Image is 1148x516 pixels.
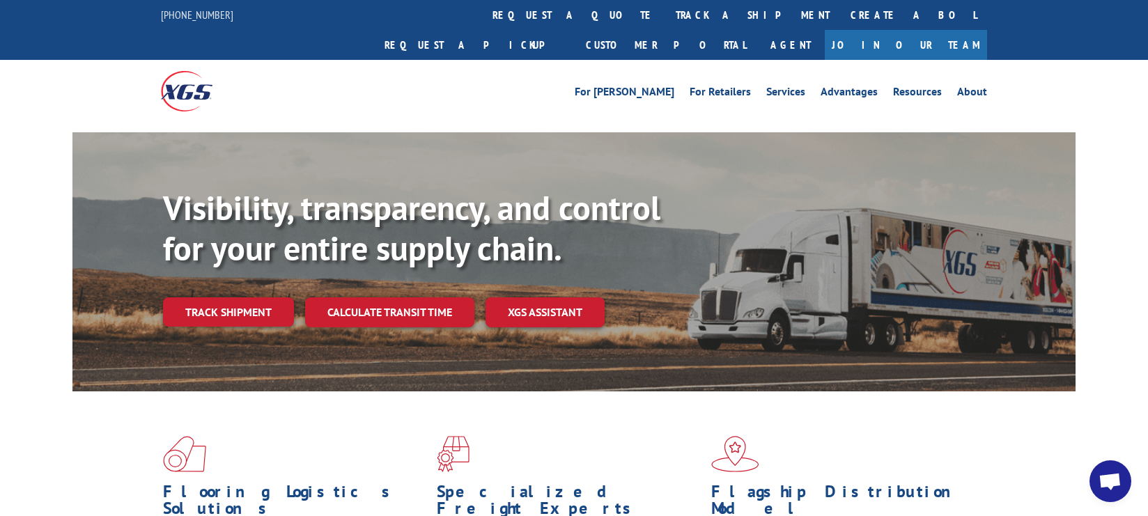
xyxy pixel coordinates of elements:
img: xgs-icon-focused-on-flooring-red [437,436,470,472]
a: For Retailers [690,86,751,102]
a: [PHONE_NUMBER] [161,8,233,22]
a: About [957,86,987,102]
a: XGS ASSISTANT [486,297,605,327]
a: Customer Portal [575,30,757,60]
a: Advantages [821,86,878,102]
a: Resources [893,86,942,102]
a: Agent [757,30,825,60]
b: Visibility, transparency, and control for your entire supply chain. [163,186,660,269]
a: Join Our Team [825,30,987,60]
div: Open chat [1089,460,1131,502]
a: Services [766,86,805,102]
img: xgs-icon-total-supply-chain-intelligence-red [163,436,206,472]
a: Calculate transit time [305,297,474,327]
img: xgs-icon-flagship-distribution-model-red [711,436,759,472]
a: For [PERSON_NAME] [575,86,674,102]
a: Track shipment [163,297,294,327]
a: Request a pickup [374,30,575,60]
